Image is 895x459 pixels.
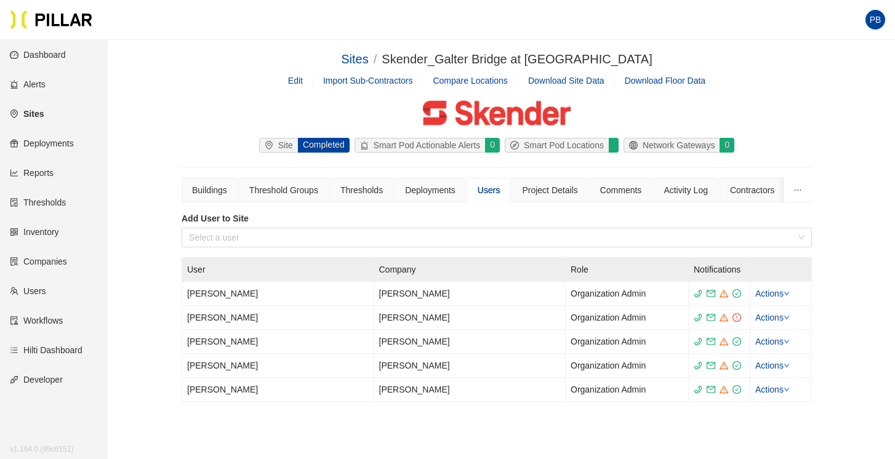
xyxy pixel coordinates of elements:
[10,138,74,148] a: giftDeployments
[784,386,790,393] span: down
[732,289,741,298] span: check-circle
[288,76,303,86] a: Edit
[732,385,741,394] span: check-circle
[340,183,383,197] div: Thresholds
[720,337,728,346] span: warning
[694,337,702,346] span: phone
[755,289,790,298] a: Actions
[433,76,507,86] a: Compare Locations
[784,338,790,345] span: down
[784,178,812,202] button: ellipsis
[249,183,318,197] div: Threshold Groups
[870,10,881,30] span: PB
[732,361,741,370] span: check-circle
[624,138,720,152] div: Network Gateways
[10,257,67,266] a: solutionCompanies
[510,141,524,150] span: compass
[732,337,741,346] span: check-circle
[374,354,566,378] td: [PERSON_NAME]
[625,76,706,86] span: Download Floor Data
[374,330,566,354] td: [PERSON_NAME]
[566,354,689,378] td: Organization Admin
[182,306,374,330] td: [PERSON_NAME]
[566,330,689,354] td: Organization Admin
[419,97,574,128] img: Skender
[265,141,278,150] span: environment
[719,138,734,153] div: 0
[478,183,500,197] div: Users
[10,316,63,325] a: auditWorkflows
[374,52,377,66] span: /
[192,183,227,197] div: Buildings
[374,306,566,330] td: [PERSON_NAME]
[10,79,46,89] a: alertAlerts
[405,183,456,197] div: Deployments
[730,183,774,197] div: Contractors
[720,313,728,322] span: warning
[10,198,66,207] a: exceptionThresholds
[374,378,566,402] td: [PERSON_NAME]
[182,258,374,282] th: User
[784,362,790,369] span: down
[352,138,502,153] a: alertSmart Pod Actionable Alerts0
[600,183,642,197] div: Comments
[528,76,604,86] span: Download Site Data
[720,289,728,298] span: warning
[755,385,790,394] a: Actions
[10,50,66,60] a: dashboardDashboard
[10,375,63,385] a: apiDeveloper
[10,286,46,296] a: teamUsers
[260,138,298,152] div: Site
[10,168,54,178] a: line-chartReports
[505,138,609,152] div: Smart Pod Locations
[707,289,715,298] span: mail
[689,258,750,282] th: Notifications
[694,289,702,298] span: phone
[355,138,486,152] div: Smart Pod Actionable Alerts
[522,183,577,197] div: Project Details
[10,345,82,355] a: barsHilti Dashboard
[694,313,702,322] span: phone
[755,313,790,322] a: Actions
[182,378,374,402] td: [PERSON_NAME]
[10,109,44,119] a: environmentSites
[694,361,702,370] span: phone
[694,385,702,394] span: phone
[341,52,368,66] a: Sites
[182,330,374,354] td: [PERSON_NAME]
[10,227,59,237] a: qrcodeInventory
[374,258,566,282] th: Company
[10,10,92,30] img: Pillar Technologies
[566,282,689,306] td: Organization Admin
[382,50,652,69] div: Skender_Galter Bridge at [GEOGRAPHIC_DATA]
[707,337,715,346] span: mail
[484,138,500,153] div: 0
[182,282,374,306] td: [PERSON_NAME]
[182,354,374,378] td: [PERSON_NAME]
[784,290,790,297] span: down
[755,361,790,370] a: Actions
[323,76,413,86] span: Import Sub-Contractors
[720,361,728,370] span: warning
[755,337,790,346] a: Actions
[566,378,689,402] td: Organization Admin
[629,141,643,150] span: global
[784,314,790,321] span: down
[374,282,566,306] td: [PERSON_NAME]
[566,258,689,282] th: Role
[566,306,689,330] td: Organization Admin
[720,385,728,394] span: warning
[732,313,741,322] span: exclamation-circle
[360,141,374,150] span: alert
[664,183,708,197] div: Activity Log
[182,212,812,225] label: Add User to Site
[707,385,715,394] span: mail
[297,138,350,153] div: Completed
[707,313,715,322] span: mail
[707,361,715,370] span: mail
[793,186,802,194] span: ellipsis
